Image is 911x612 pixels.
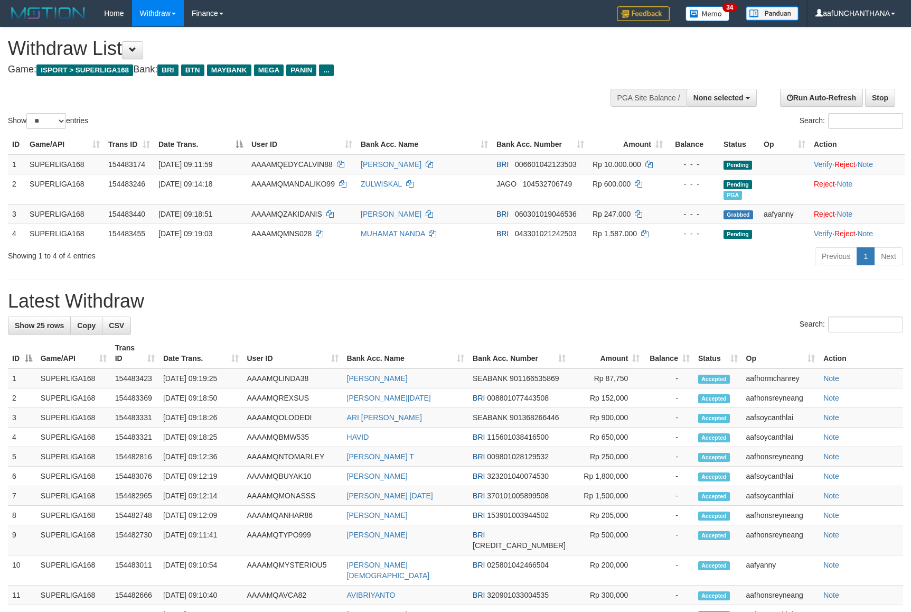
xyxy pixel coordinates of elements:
[36,388,111,408] td: SUPERLIGA168
[473,472,485,480] span: BRI
[111,486,159,506] td: 154482965
[243,586,343,605] td: AAAAMQAVCA82
[823,561,839,569] a: Note
[724,210,753,219] span: Grabbed
[698,414,730,423] span: Accepted
[644,368,694,388] td: -
[347,374,408,383] a: [PERSON_NAME]
[644,338,694,368] th: Balance: activate to sort column ascending
[347,452,414,461] a: [PERSON_NAME] T
[8,224,25,243] td: 4
[698,453,730,462] span: Accepted
[611,89,687,107] div: PGA Site Balance /
[159,408,243,428] td: [DATE] 09:18:26
[570,408,644,428] td: Rp 900,000
[487,452,549,461] span: Copy 009801028129532 to clipboard
[111,388,159,408] td: 154483369
[837,180,853,188] a: Note
[823,394,839,402] a: Note
[109,321,124,330] span: CSV
[810,224,905,243] td: · ·
[36,525,111,555] td: SUPERLIGA168
[724,161,752,170] span: Pending
[515,210,577,218] span: Copy 060301019046536 to clipboard
[251,160,333,169] span: AAAAMQEDYCALVIN88
[111,586,159,605] td: 154482666
[157,64,178,76] span: BRI
[108,180,145,188] span: 154483246
[25,174,104,204] td: SUPERLIGA168
[8,64,597,75] h4: Game: Bank:
[819,338,903,368] th: Action
[361,180,402,188] a: ZULWISKAL
[617,6,670,21] img: Feedback.jpg
[874,247,903,265] a: Next
[159,506,243,525] td: [DATE] 09:12:09
[36,586,111,605] td: SUPERLIGA168
[496,160,509,169] span: BRI
[742,525,820,555] td: aafhonsreyneang
[158,180,212,188] span: [DATE] 09:14:18
[8,447,36,467] td: 5
[8,204,25,224] td: 3
[823,591,839,599] a: Note
[492,135,588,154] th: Bank Acc. Number: activate to sort column ascending
[698,591,730,600] span: Accepted
[487,472,549,480] span: Copy 323201040074530 to clipboard
[570,506,644,525] td: Rp 205,000
[810,174,905,204] td: ·
[36,64,133,76] span: ISPORT > SUPERLIGA168
[671,159,715,170] div: - - -
[8,586,36,605] td: 11
[243,447,343,467] td: AAAAMQNTOMARLEY
[108,229,145,238] span: 154483455
[243,338,343,368] th: User ID: activate to sort column ascending
[823,492,839,500] a: Note
[8,368,36,388] td: 1
[319,64,333,76] span: ...
[693,94,744,102] span: None selected
[473,492,485,500] span: BRI
[823,472,839,480] a: Note
[814,180,835,188] a: Reject
[823,433,839,441] a: Note
[181,64,204,76] span: BTN
[473,394,485,402] span: BRI
[570,525,644,555] td: Rp 500,000
[719,135,759,154] th: Status
[158,210,212,218] span: [DATE] 09:18:51
[8,388,36,408] td: 2
[159,388,243,408] td: [DATE] 09:18:50
[8,408,36,428] td: 3
[8,291,903,312] h1: Latest Withdraw
[694,338,742,368] th: Status: activate to sort column ascending
[102,317,131,335] a: CSV
[111,467,159,486] td: 154483076
[347,591,396,599] a: AVIBRIYANTO
[361,160,421,169] a: [PERSON_NAME]
[644,447,694,467] td: -
[243,428,343,447] td: AAAAMQBMW535
[108,160,145,169] span: 154483174
[243,506,343,525] td: AAAAMQANHAR86
[698,375,730,384] span: Accepted
[823,511,839,520] a: Note
[698,433,730,442] span: Accepted
[742,555,820,586] td: aafyanny
[644,506,694,525] td: -
[823,531,839,539] a: Note
[111,555,159,586] td: 154483011
[111,338,159,368] th: Trans ID: activate to sort column ascending
[8,486,36,506] td: 7
[8,38,597,59] h1: Withdraw List
[243,368,343,388] td: AAAAMQLINDA38
[685,6,730,21] img: Button%20Memo.svg
[496,180,516,188] span: JAGO
[746,6,799,21] img: panduan.png
[698,492,730,501] span: Accepted
[243,408,343,428] td: AAAAMQOLODEDI
[742,428,820,447] td: aafsoycanthlai
[347,394,431,402] a: [PERSON_NAME][DATE]
[159,467,243,486] td: [DATE] 09:12:19
[570,338,644,368] th: Amount: activate to sort column ascending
